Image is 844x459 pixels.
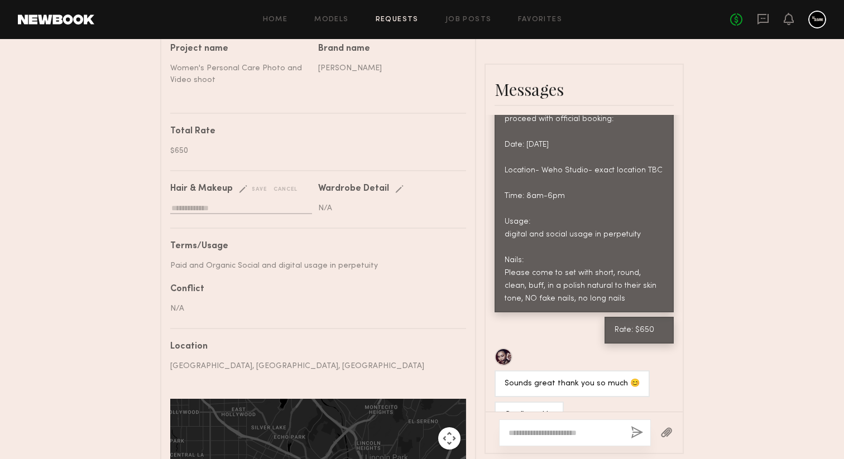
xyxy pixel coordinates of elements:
[170,285,458,294] div: Conflict
[170,242,458,251] div: Terms/Usage
[376,16,419,23] a: Requests
[170,260,458,272] div: Paid and Organic Social and digital usage in perpetuity
[505,75,664,306] div: Hi [PERSON_NAME], we're going to move ahead with you! Please confirm your are okay with the below...
[505,378,640,390] div: Sounds great thank you so much 😊
[615,324,664,337] div: Rate: $650
[318,202,458,214] div: N/A
[170,360,458,372] div: [GEOGRAPHIC_DATA], [GEOGRAPHIC_DATA], [GEOGRAPHIC_DATA]
[170,145,458,157] div: $650
[170,127,458,136] div: Total Rate
[505,409,554,422] div: Confirmed !
[445,16,492,23] a: Job Posts
[170,45,310,54] div: Project name
[318,62,458,74] div: [PERSON_NAME]
[438,427,461,450] button: Map camera controls
[170,303,458,315] div: N/A
[495,78,674,100] div: Messages
[170,185,233,194] div: Hair & Makeup
[314,16,348,23] a: Models
[318,45,458,54] div: Brand name
[518,16,562,23] a: Favorites
[170,62,310,86] div: Women's Personal Care Photo and Video shoot
[318,185,389,194] div: Wardrobe Detail
[263,16,288,23] a: Home
[170,342,458,351] div: Location
[274,185,298,194] div: cancel
[239,185,267,194] div: save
